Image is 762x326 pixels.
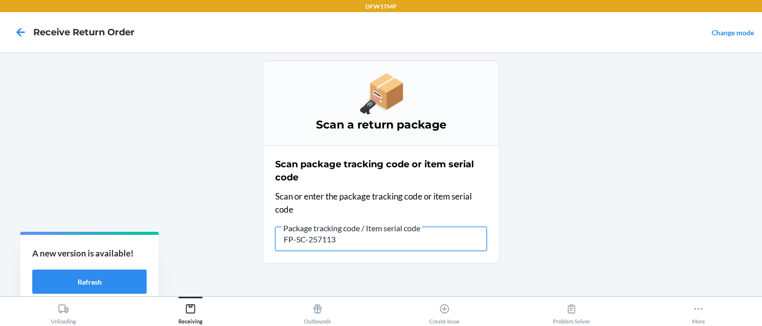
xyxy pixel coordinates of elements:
h3: Scan a return package [275,117,487,133]
a: Change mode [712,28,754,37]
button: Create Issue [381,297,508,324]
button: Outbounds [254,297,381,324]
button: More [635,297,762,324]
div: Unloading [51,299,76,324]
div: Outbounds [304,299,331,324]
p: A new version is available! [32,247,147,260]
div: Create Issue [429,299,460,324]
p: DFW1TMP [365,2,397,11]
button: Refresh [32,270,147,294]
button: Problem Solver [508,297,635,324]
div: Problem Solver [553,299,590,324]
div: More [692,299,705,324]
button: Receiving [127,297,254,324]
span: Package tracking code / Item serial code [282,223,422,233]
input: Package tracking code / Item serial code [275,227,487,251]
div: Receiving [178,299,203,324]
h2: Scan package tracking code or item serial code [275,158,487,184]
h4: Receive Return Order [33,26,135,39]
p: Scan or enter the package tracking code or item serial code [275,190,487,216]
